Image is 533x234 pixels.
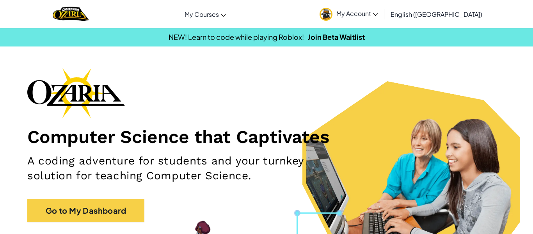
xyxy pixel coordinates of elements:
span: My Courses [185,10,219,18]
a: My Courses [181,4,230,25]
a: Ozaria by CodeCombat logo [53,6,89,22]
span: My Account [336,9,378,18]
h1: Computer Science that Captivates [27,126,506,148]
a: Go to My Dashboard [27,199,144,222]
img: avatar [320,8,332,21]
a: My Account [316,2,382,26]
span: NEW! Learn to code while playing Roblox! [169,32,304,41]
a: Join Beta Waitlist [308,32,365,41]
span: English ([GEOGRAPHIC_DATA]) [391,10,482,18]
img: Ozaria branding logo [27,68,125,118]
h2: A coding adventure for students and your turnkey solution for teaching Computer Science. [27,154,348,183]
a: English ([GEOGRAPHIC_DATA]) [387,4,486,25]
img: Home [53,6,89,22]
